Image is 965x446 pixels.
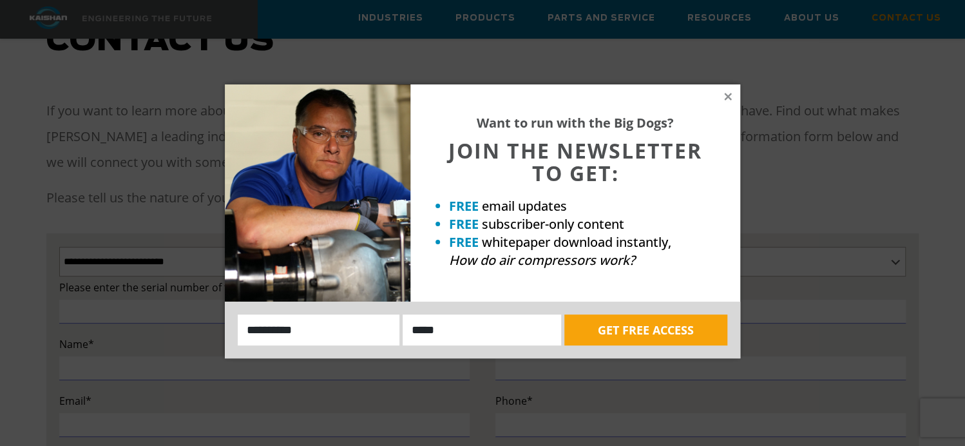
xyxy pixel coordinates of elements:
[449,251,635,269] em: How do air compressors work?
[477,114,674,131] strong: Want to run with the Big Dogs?
[564,315,727,345] button: GET FREE ACCESS
[482,197,567,215] span: email updates
[448,137,702,187] span: JOIN THE NEWSLETTER TO GET:
[449,233,479,251] strong: FREE
[403,315,561,345] input: Email
[722,91,734,102] button: Close
[238,315,399,345] input: Name:
[449,197,479,215] strong: FREE
[482,215,624,233] span: subscriber-only content
[449,215,479,233] strong: FREE
[482,233,671,251] span: whitepaper download instantly,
